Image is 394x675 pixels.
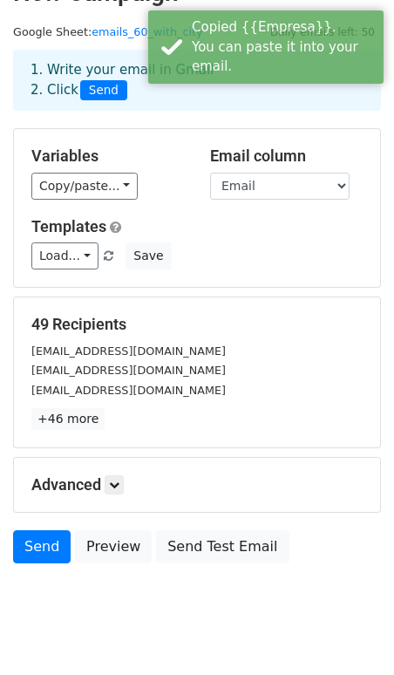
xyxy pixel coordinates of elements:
[31,242,98,269] a: Load...
[31,475,363,494] h5: Advanced
[17,60,377,100] div: 1. Write your email in Gmail 2. Click
[31,173,138,200] a: Copy/paste...
[126,242,171,269] button: Save
[31,364,226,377] small: [EMAIL_ADDRESS][DOMAIN_NAME]
[307,591,394,675] div: Widget de chat
[31,315,363,334] h5: 49 Recipients
[75,530,152,563] a: Preview
[31,147,184,166] h5: Variables
[31,384,226,397] small: [EMAIL_ADDRESS][DOMAIN_NAME]
[80,80,127,101] span: Send
[31,408,105,430] a: +46 more
[192,17,377,77] div: Copied {{Empresa}}. You can paste it into your email.
[13,25,202,38] small: Google Sheet:
[31,344,226,358] small: [EMAIL_ADDRESS][DOMAIN_NAME]
[210,147,363,166] h5: Email column
[92,25,202,38] a: emails_60_with_city
[31,217,106,235] a: Templates
[307,591,394,675] iframe: Chat Widget
[156,530,289,563] a: Send Test Email
[13,530,71,563] a: Send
